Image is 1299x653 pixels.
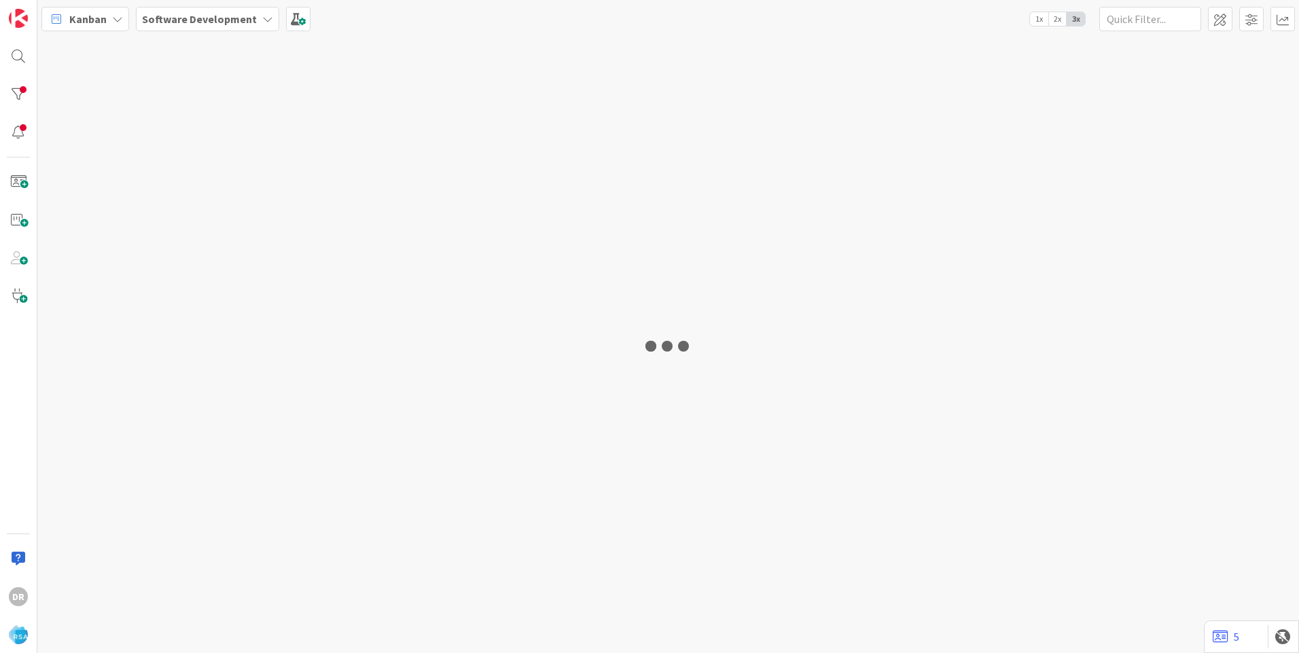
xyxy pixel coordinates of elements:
[9,9,28,28] img: Visit kanbanzone.com
[1067,12,1085,26] span: 3x
[1213,629,1239,645] a: 5
[9,587,28,606] div: DR
[1099,7,1201,31] input: Quick Filter...
[9,625,28,644] img: avatar
[69,11,107,27] span: Kanban
[1048,12,1067,26] span: 2x
[1030,12,1048,26] span: 1x
[142,12,257,26] b: Software Development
